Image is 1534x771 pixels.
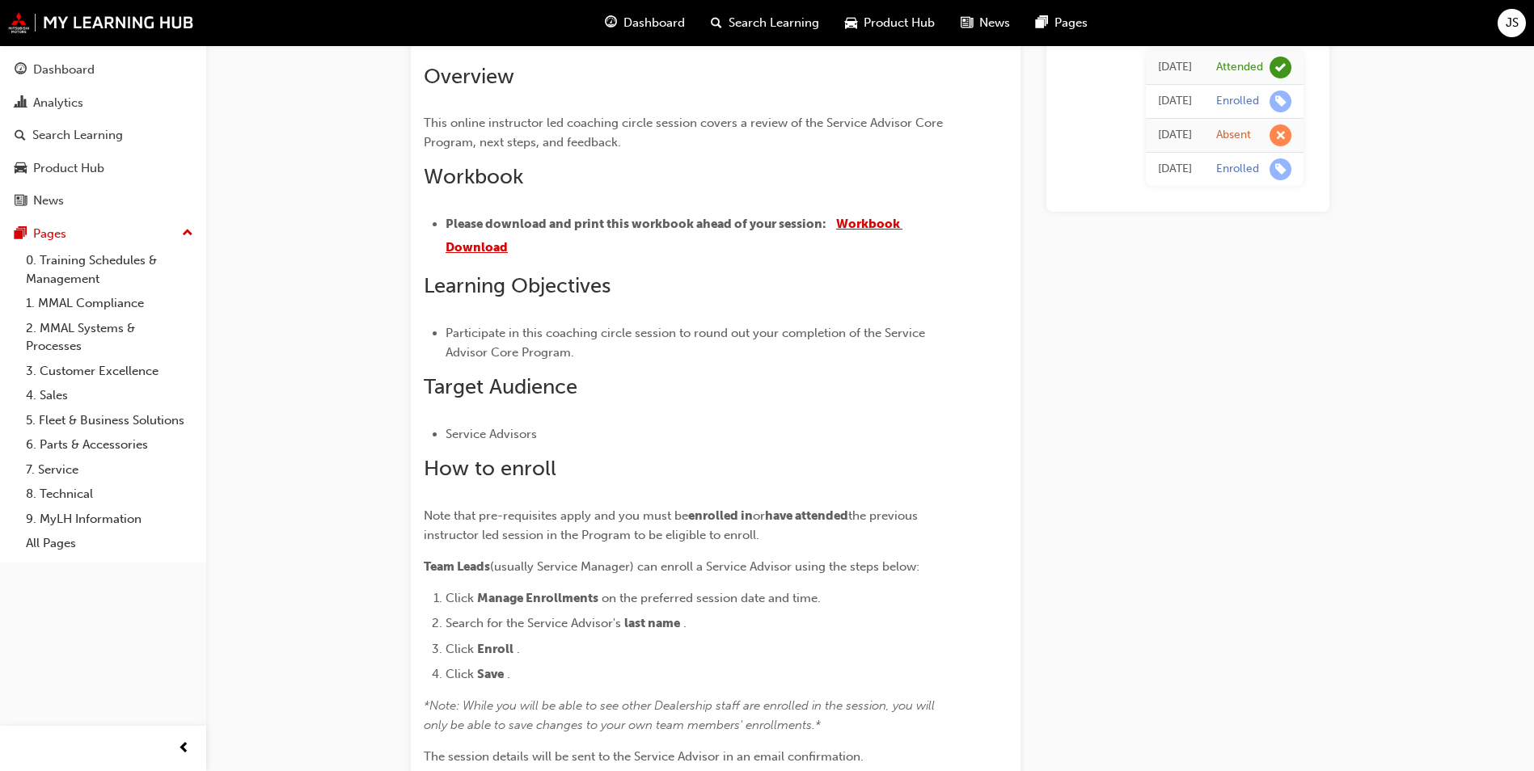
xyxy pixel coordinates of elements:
span: Team Leads [424,559,490,574]
button: Pages [6,219,200,249]
div: Tue Aug 12 2025 10:30:00 GMT+1000 (Australian Eastern Standard Time) [1158,57,1192,76]
a: news-iconNews [948,6,1023,40]
span: . [507,667,510,681]
div: Enrolled [1216,93,1259,108]
span: Please download and print this workbook ahead of your session: [446,217,826,231]
span: *Note: While you will be able to see other Dealership staff are enrolled in the session, you will... [424,698,938,732]
span: or [753,508,765,523]
div: Product Hub [33,159,104,178]
span: last name [624,616,680,630]
span: Manage Enrollments [477,591,598,605]
span: pages-icon [1036,13,1048,33]
img: mmal [8,12,194,33]
a: Analytics [6,88,200,118]
span: Pages [1054,14,1088,32]
a: All Pages [19,531,200,556]
span: Service Advisors [446,427,537,441]
span: Learning Objectives [424,273,611,298]
a: Search Learning [6,120,200,150]
div: Pages [33,225,66,243]
span: car-icon [845,13,857,33]
span: Dashboard [623,14,685,32]
span: prev-icon [178,739,190,759]
span: JS [1506,14,1519,32]
a: 7. Service [19,457,200,482]
div: Thu Jul 24 2025 10:30:00 GMT+1000 (Australian Eastern Standard Time) [1158,125,1192,144]
span: Click [446,591,474,605]
span: This online instructor led coaching circle session covers a review of the Service Advisor Core Pr... [424,116,946,150]
a: 6. Parts & Accessories [19,432,200,457]
span: News [979,14,1010,32]
div: News [33,192,64,210]
a: 1. MMAL Compliance [19,291,200,316]
a: Dashboard [6,55,200,85]
div: Search Learning [32,126,123,145]
span: the previous instructor led session in the Program to be eligible to enroll. [424,508,921,542]
div: Thu Jul 24 2025 15:16:35 GMT+1000 (Australian Eastern Standard Time) [1158,91,1192,110]
span: Product Hub [864,14,935,32]
span: Click [446,667,474,681]
span: Target Audience [424,374,577,399]
span: guage-icon [15,63,27,78]
span: . [683,616,687,630]
span: . [517,642,520,656]
a: car-iconProduct Hub [832,6,948,40]
span: up-icon [182,223,193,244]
div: Analytics [33,94,83,112]
a: 8. Technical [19,482,200,507]
a: pages-iconPages [1023,6,1101,40]
button: JS [1498,9,1526,37]
span: Search for the Service Advisor's [446,616,621,630]
span: search-icon [15,128,26,143]
span: enrolled in [688,508,753,523]
span: learningRecordVerb_ENROLL-icon [1270,90,1291,112]
span: learningRecordVerb_ENROLL-icon [1270,158,1291,179]
a: News [6,186,200,216]
span: The session details will be sent to the Service Advisor in an email confirmation. [424,749,864,764]
a: 4. Sales [19,383,200,408]
span: (usually Service Manager) can enroll a Service Advisor using the steps below: [490,559,919,574]
a: 2. MMAL Systems & Processes [19,316,200,359]
div: Absent [1216,127,1251,142]
a: search-iconSearch Learning [698,6,832,40]
span: Workbook [424,164,523,189]
span: learningRecordVerb_ATTEND-icon [1270,56,1291,78]
span: Overview [424,64,514,89]
span: chart-icon [15,96,27,111]
div: Attended [1216,59,1263,74]
span: have attended [765,508,848,523]
a: Product Hub [6,154,200,183]
span: learningRecordVerb_ABSENT-icon [1270,124,1291,145]
span: Click [446,642,474,656]
a: 3. Customer Excellence [19,359,200,384]
button: DashboardAnalyticsSearch LearningProduct HubNews [6,52,200,219]
a: 0. Training Schedules & Management [19,248,200,291]
div: Enrolled [1216,161,1259,176]
span: Participate in this coaching circle session to round out your completion of the Service Advisor C... [446,326,928,360]
span: news-icon [961,13,973,33]
a: guage-iconDashboard [592,6,698,40]
a: 5. Fleet & Business Solutions [19,408,200,433]
span: news-icon [15,194,27,209]
span: guage-icon [605,13,617,33]
span: Save [477,667,504,681]
span: pages-icon [15,227,27,242]
span: Enroll [477,642,513,656]
span: on the preferred session date and time. [602,591,821,605]
a: 9. MyLH Information [19,507,200,532]
span: Note that pre-requisites apply and you must be [424,508,688,523]
div: Dashboard [33,61,95,79]
span: How to enroll [424,456,556,481]
div: Wed Mar 26 2025 08:45:24 GMT+1000 (Australian Eastern Standard Time) [1158,159,1192,178]
span: car-icon [15,162,27,176]
span: search-icon [711,13,722,33]
span: Search Learning [729,14,819,32]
